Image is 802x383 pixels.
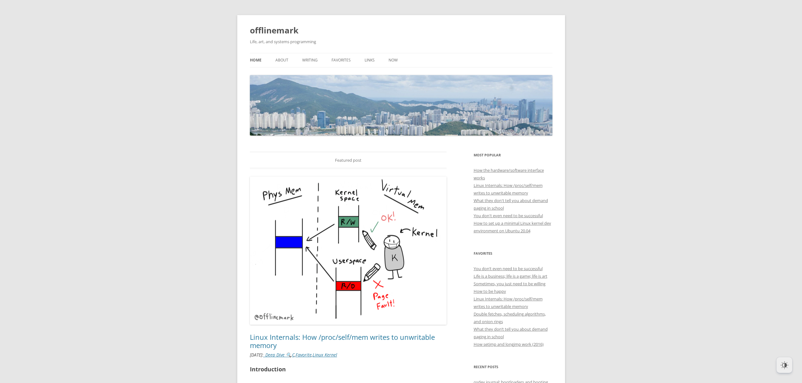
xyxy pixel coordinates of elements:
i: : , , , [250,352,337,358]
a: Favorites [332,53,351,67]
a: What they don't tell you about demand paging in school [474,198,548,211]
time: [DATE] [250,352,262,358]
a: You don’t even need to be successful [474,266,543,271]
a: Linux Internals: How /proc/self/mem writes to unwritable memory [250,332,435,350]
a: C [292,352,295,358]
a: How to set up a minimal Linux kernel dev environment on Ubuntu 20.04 [474,220,551,234]
div: Featured post [250,151,447,169]
a: Double fetches, scheduling algorithms, and onion rings [474,311,546,324]
a: What they don’t tell you about demand paging in school [474,326,548,339]
a: Sometimes, you just need to be willing [474,281,545,287]
a: Writing [302,53,318,67]
a: Linux Internals: How /proc/self/mem writes to unwritable memory [474,183,543,196]
a: About [275,53,288,67]
a: Linux Internals: How /proc/self/mem writes to unwritable memory [474,296,543,309]
a: Now [389,53,398,67]
h2: Life, art, and systems programming [250,38,552,45]
h2: Introduction [250,365,447,374]
a: Linux Kernel [313,352,337,358]
a: You don't even need to be successful [474,213,543,218]
a: Links [365,53,375,67]
img: offlinemark [250,75,552,136]
a: Favorite [296,352,312,358]
a: Home [250,53,262,67]
a: How setjmp and longjmp work (2016) [474,341,544,347]
a: How to be happy [474,288,506,294]
a: Life is a business; life is a game; life is art [474,273,547,279]
a: _Deep Dive 🔍 [263,352,291,358]
a: How the hardware/software interface works [474,167,544,181]
h3: Most Popular [474,151,552,159]
h3: Favorites [474,250,552,257]
a: offlinemark [250,23,298,38]
h3: Recent Posts [474,363,552,371]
